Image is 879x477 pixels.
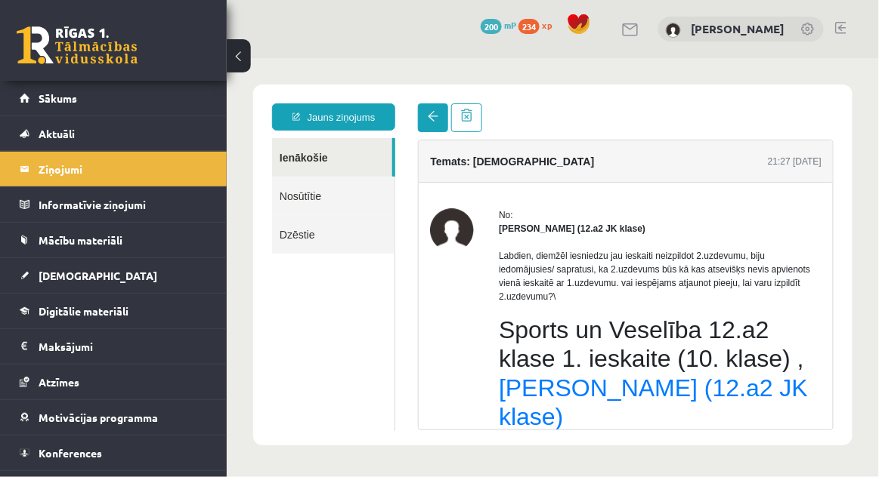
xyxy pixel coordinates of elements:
a: Rīgas 1. Tālmācības vidusskola [17,26,138,64]
a: Informatīvie ziņojumi [20,187,208,222]
span: [DEMOGRAPHIC_DATA] [39,269,157,282]
span: Aktuāli [39,127,75,140]
a: Aktuāli [20,116,208,151]
a: Ienākošie [45,80,166,118]
strong: [PERSON_NAME] (12.a2 JK klase) [272,165,419,176]
p: Labdien, diemžēl iesniedzu jau ieskaiti neizpildot 2.uzdevumu, biju iedomājusies/ sapratusi, ka 2... [272,191,595,245]
span: Konferences [39,446,102,460]
a: 200 mP [481,19,516,31]
legend: Maksājumi [39,329,208,364]
span: mP [504,19,516,31]
a: Dzēstie [45,157,168,195]
a: Atzīmes [20,365,208,399]
span: Atzīmes [39,375,79,389]
a: Nosūtītie [45,118,168,157]
a: Jauns ziņojums [45,45,169,72]
span: Digitālie materiāli [39,304,128,318]
span: Motivācijas programma [39,411,158,424]
span: 200 [481,19,502,34]
a: [PERSON_NAME] [691,21,785,36]
a: Konferences [20,435,208,470]
h4: Temats: [DEMOGRAPHIC_DATA] [203,97,367,109]
span: 234 [518,19,540,34]
a: Ziņojumi [20,152,208,186]
a: [PERSON_NAME] (12.a2 JK klase) [272,316,581,372]
a: [DEMOGRAPHIC_DATA] [20,258,208,293]
img: Sintija Zemīte [203,150,247,194]
a: Motivācijas programma [20,400,208,435]
a: Maksājumi [20,329,208,364]
span: Mācību materiāli [39,233,122,247]
span: Sākums [39,91,77,105]
a: 234 xp [518,19,559,31]
div: No: [272,150,595,164]
span: xp [542,19,552,31]
legend: Informatīvie ziņojumi [39,187,208,222]
div: 21:27 [DATE] [541,97,595,110]
a: Mācību materiāli [20,223,208,257]
h2: Sports un Veselība 12.a2 klase 1. ieskaite (10. klase) , [272,257,595,374]
img: Ksenija Tereško [666,23,681,38]
a: Digitālie materiāli [20,294,208,328]
legend: Ziņojumi [39,152,208,186]
a: Sākums [20,81,208,115]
